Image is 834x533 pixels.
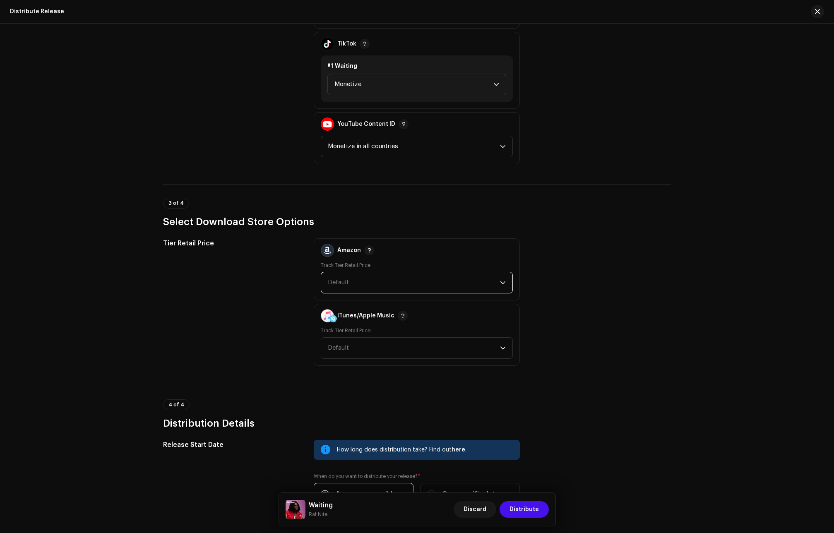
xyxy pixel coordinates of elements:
[328,345,349,351] span: Default
[309,510,333,519] small: Waiting
[321,262,370,269] label: Track Tier Retail Price
[337,445,513,455] div: How long does distribution take? Find out .
[500,501,549,518] button: Distribute
[500,136,506,157] div: dropdown trigger
[314,473,520,480] label: When do you want to distribute your release?
[493,74,499,95] div: dropdown trigger
[286,499,305,519] img: 51f14f4f-b2e6-4131-895e-71c60f738f1d
[328,136,500,157] span: Monetize in all countries
[337,121,395,127] div: YouTube Content ID
[168,402,184,407] span: 4 of 4
[464,501,486,518] span: Discard
[336,490,396,499] span: As soon as possible
[321,327,370,334] label: Track Tier Retail Price
[337,41,356,47] div: TikTok
[327,62,506,70] div: #1 Waiting
[337,312,394,319] div: iTunes/Apple Music
[442,490,499,499] span: On a specific date
[454,501,496,518] button: Discard
[500,338,506,358] div: dropdown trigger
[328,338,500,358] span: Default
[309,500,333,510] h5: Waiting
[163,238,301,248] h5: Tier Retail Price
[452,447,465,453] span: here
[163,215,671,228] h3: Select Download Store Options
[328,279,349,286] span: Default
[163,417,671,430] h3: Distribution Details
[163,440,301,450] h5: Release Start Date
[337,247,361,254] div: Amazon
[500,272,506,293] div: dropdown trigger
[328,272,500,293] span: Default
[334,74,493,95] span: Monetize
[168,201,184,206] span: 3 of 4
[510,501,539,518] span: Distribute
[10,8,64,15] div: Distribute Release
